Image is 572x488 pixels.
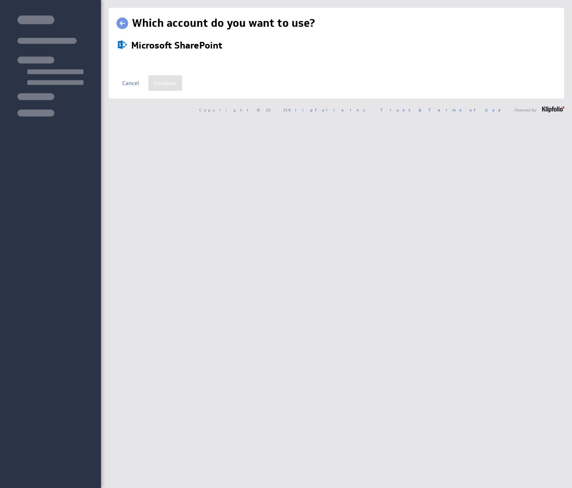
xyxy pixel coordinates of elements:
[116,39,128,50] img: image2087272774717600377.png
[132,16,315,31] h1: Which account do you want to use?
[116,75,144,91] a: Cancel
[17,16,83,116] img: skeleton-sidenav.svg
[199,108,372,112] span: Copyright © 2025
[131,42,554,49] h2: Microsoft SharePoint
[289,107,372,113] a: Klipfolio Inc.
[514,108,536,112] span: Powered by
[148,75,182,91] input: Continue
[542,106,564,113] img: logo-footer.png
[380,107,506,113] a: Trust & Terms of Use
